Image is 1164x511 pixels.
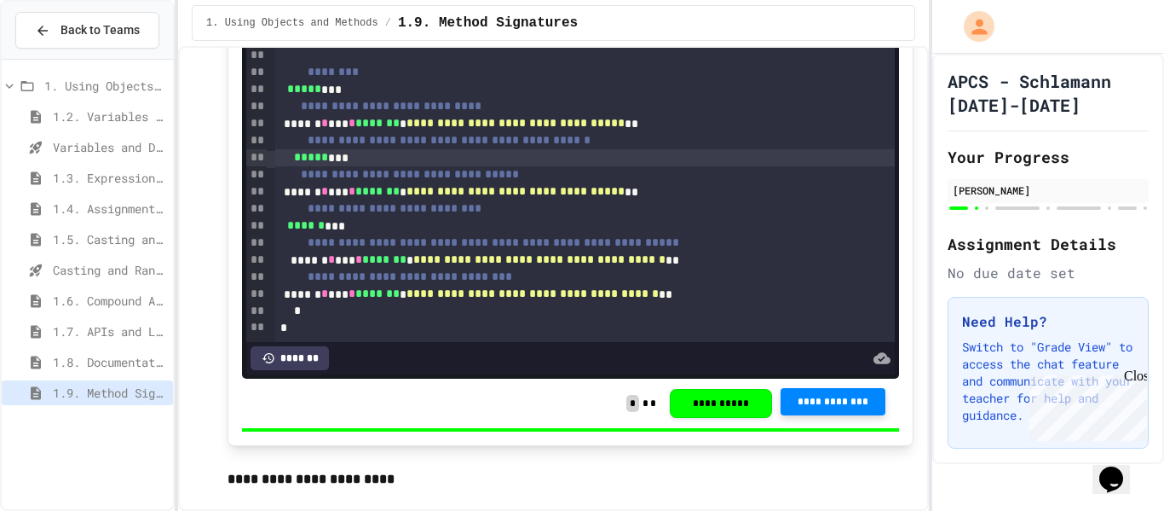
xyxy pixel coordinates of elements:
span: 1.8. Documentation with Comments and Preconditions [53,353,166,371]
span: 1.4. Assignment and Input [53,200,166,218]
span: / [385,16,391,30]
span: 1.5. Casting and Ranges of Values [53,230,166,248]
h2: Your Progress [948,145,1149,169]
span: 1. Using Objects and Methods [44,77,166,95]
span: Casting and Ranges of variables - Quiz [53,261,166,279]
h2: Assignment Details [948,232,1149,256]
span: 1. Using Objects and Methods [206,16,378,30]
iframe: chat widget [1092,443,1147,494]
span: 1.3. Expressions and Output [New] [53,169,166,187]
div: Chat with us now!Close [7,7,118,108]
span: Back to Teams [61,21,140,39]
span: 1.2. Variables and Data Types [53,107,166,125]
h1: APCS - Schlamann [DATE]-[DATE] [948,69,1149,117]
div: No due date set [948,263,1149,283]
h3: Need Help? [962,311,1134,332]
span: 1.9. Method Signatures [53,384,166,402]
span: 1.7. APIs and Libraries [53,322,166,340]
span: Variables and Data Types - Quiz [53,138,166,156]
span: 1.9. Method Signatures [398,13,578,33]
iframe: chat widget [1023,369,1147,441]
div: [PERSON_NAME] [953,183,1144,198]
div: My Account [946,7,999,46]
p: Switch to "Grade View" to access the chat feature and communicate with your teacher for help and ... [962,339,1134,424]
span: 1.6. Compound Assignment Operators [53,292,166,310]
